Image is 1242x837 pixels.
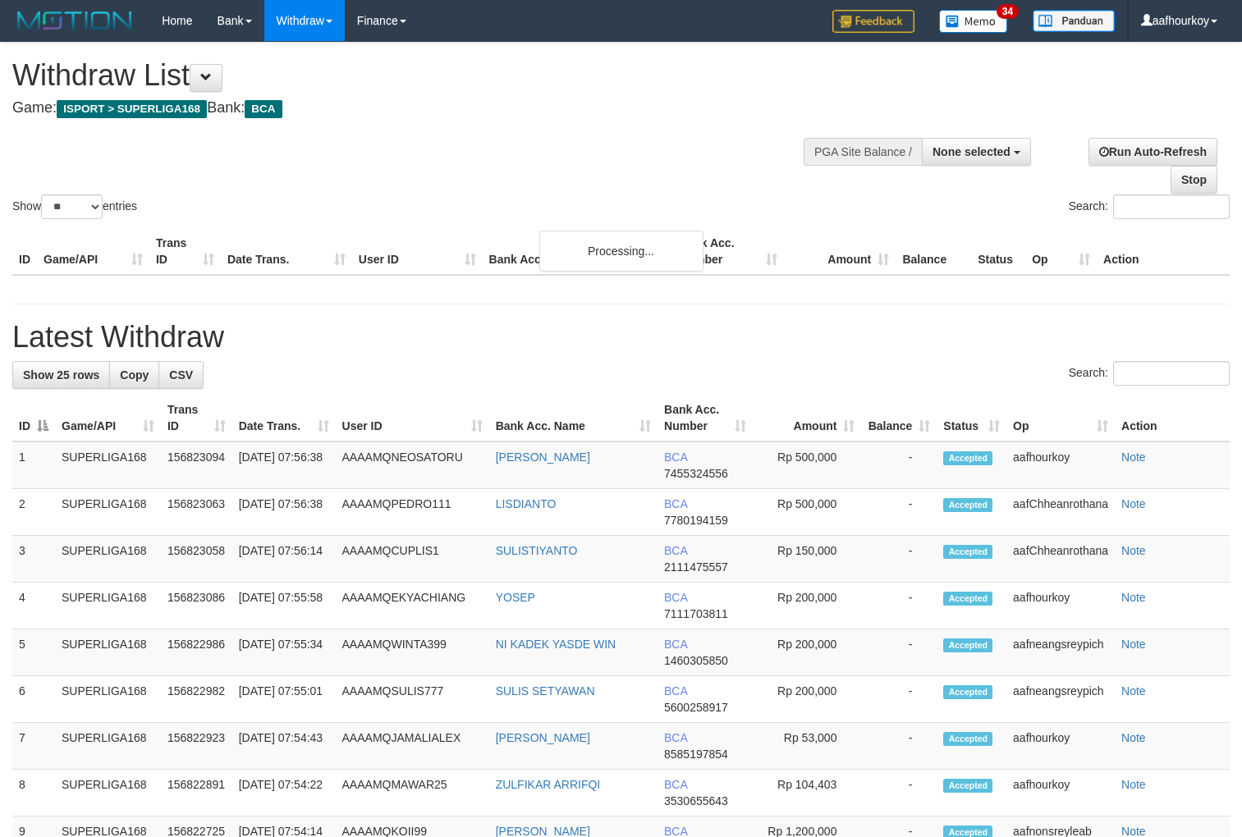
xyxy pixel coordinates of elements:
td: aafChheanrothana [1006,536,1115,583]
td: aafhourkoy [1006,583,1115,629]
th: User ID [352,228,483,275]
span: BCA [664,497,687,510]
th: Action [1097,228,1230,275]
td: Rp 500,000 [753,441,862,489]
td: SUPERLIGA168 [55,583,161,629]
td: - [861,629,937,676]
td: AAAAMQCUPLIS1 [336,536,489,583]
a: Show 25 rows [12,361,110,389]
a: CSV [158,361,204,389]
td: 6 [12,676,55,723]
span: 34 [997,4,1019,19]
span: Accepted [943,685,992,699]
th: Bank Acc. Name [483,228,673,275]
span: Copy 7455324556 to clipboard [664,467,728,480]
th: ID [12,228,37,275]
span: Copy [120,368,149,382]
a: Note [1121,638,1146,651]
a: Stop [1171,166,1217,194]
td: [DATE] 07:56:14 [232,536,336,583]
td: - [861,723,937,770]
td: 8 [12,770,55,816]
span: BCA [664,544,687,557]
span: ISPORT > SUPERLIGA168 [57,100,207,118]
span: Accepted [943,779,992,793]
a: [PERSON_NAME] [496,451,590,464]
th: Amount: activate to sort column ascending [753,395,862,441]
td: - [861,489,937,536]
td: [DATE] 07:56:38 [232,441,336,489]
span: Accepted [943,498,992,512]
td: 156822986 [161,629,232,676]
th: Date Trans.: activate to sort column ascending [232,395,336,441]
a: SULISTIYANTO [496,544,578,557]
td: SUPERLIGA168 [55,441,161,489]
span: Copy 8585197854 to clipboard [664,748,728,761]
th: Action [1115,395,1230,441]
td: [DATE] 07:55:34 [232,629,336,676]
td: Rp 500,000 [753,489,862,536]
th: Status [971,228,1025,275]
th: Status: activate to sort column ascending [937,395,1006,441]
td: Rp 200,000 [753,583,862,629]
button: None selected [922,138,1031,166]
div: PGA Site Balance / [804,138,922,166]
td: SUPERLIGA168 [55,723,161,770]
td: 3 [12,536,55,583]
span: CSV [169,368,193,382]
th: Bank Acc. Name: activate to sort column ascending [489,395,658,441]
td: 156823058 [161,536,232,583]
td: 4 [12,583,55,629]
th: Balance [896,228,971,275]
td: AAAAMQSULIS777 [336,676,489,723]
td: - [861,441,937,489]
div: Processing... [539,231,703,272]
td: Rp 200,000 [753,629,862,676]
td: 156823063 [161,489,232,536]
h1: Withdraw List [12,59,812,92]
th: Op: activate to sort column ascending [1006,395,1115,441]
h1: Latest Withdraw [12,321,1230,354]
td: aafneangsreypich [1006,629,1115,676]
th: Bank Acc. Number: activate to sort column ascending [658,395,753,441]
td: 156822923 [161,723,232,770]
th: Balance: activate to sort column ascending [861,395,937,441]
span: BCA [664,638,687,651]
span: Copy 2111475557 to clipboard [664,560,728,574]
td: - [861,583,937,629]
span: Copy 1460305850 to clipboard [664,654,728,667]
label: Show entries [12,194,137,219]
td: 156822982 [161,676,232,723]
a: Note [1121,731,1146,744]
label: Search: [1069,361,1230,386]
td: SUPERLIGA168 [55,629,161,676]
td: 156823094 [161,441,232,489]
select: Showentries [41,194,103,219]
td: aafhourkoy [1006,723,1115,770]
a: Run Auto-Refresh [1088,138,1217,166]
span: Copy 5600258917 to clipboard [664,701,728,714]
span: Accepted [943,545,992,559]
a: Note [1121,497,1146,510]
td: [DATE] 07:54:43 [232,723,336,770]
h4: Game: Bank: [12,100,812,117]
td: AAAAMQMAWAR25 [336,770,489,816]
span: BCA [664,778,687,791]
td: [DATE] 07:55:58 [232,583,336,629]
a: Note [1121,451,1146,464]
label: Search: [1069,194,1230,219]
td: aafhourkoy [1006,441,1115,489]
td: Rp 104,403 [753,770,862,816]
th: User ID: activate to sort column ascending [336,395,489,441]
td: aafChheanrothana [1006,489,1115,536]
input: Search: [1113,194,1230,219]
td: aafneangsreypich [1006,676,1115,723]
td: AAAAMQPEDRO111 [336,489,489,536]
td: SUPERLIGA168 [55,770,161,816]
span: BCA [245,100,282,118]
span: Accepted [943,638,992,652]
input: Search: [1113,361,1230,386]
th: Date Trans. [221,228,352,275]
td: AAAAMQNEOSATORU [336,441,489,489]
td: [DATE] 07:56:38 [232,489,336,536]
